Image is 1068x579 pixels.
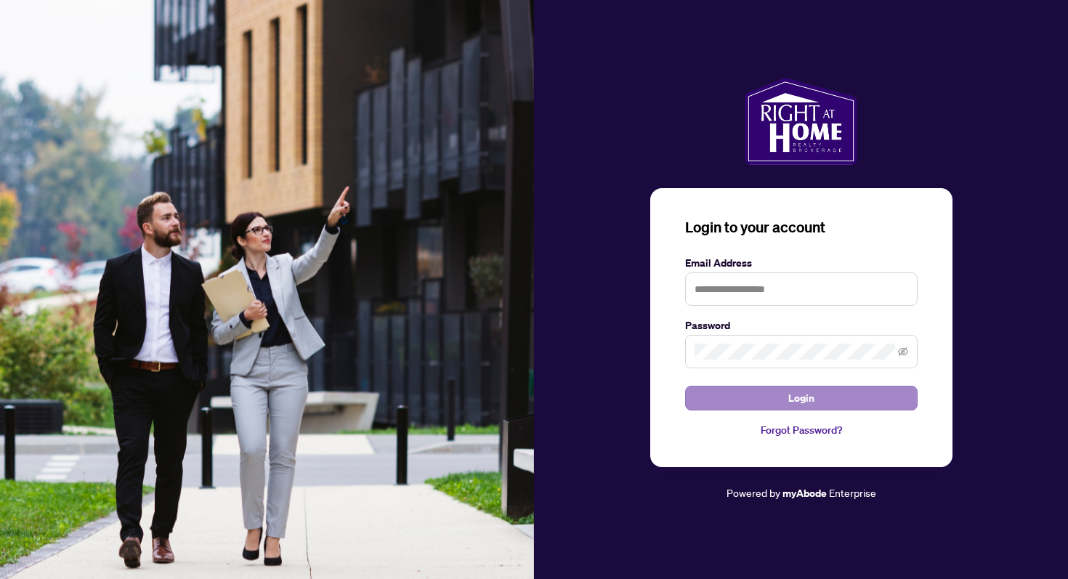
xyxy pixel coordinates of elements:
span: Enterprise [829,486,876,499]
a: Forgot Password? [685,422,918,438]
span: eye-invisible [898,347,908,357]
label: Password [685,317,918,333]
button: Login [685,386,918,410]
label: Email Address [685,255,918,271]
span: Powered by [727,486,780,499]
h3: Login to your account [685,217,918,238]
img: ma-logo [745,78,857,165]
span: Login [788,386,814,410]
a: myAbode [782,485,827,501]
